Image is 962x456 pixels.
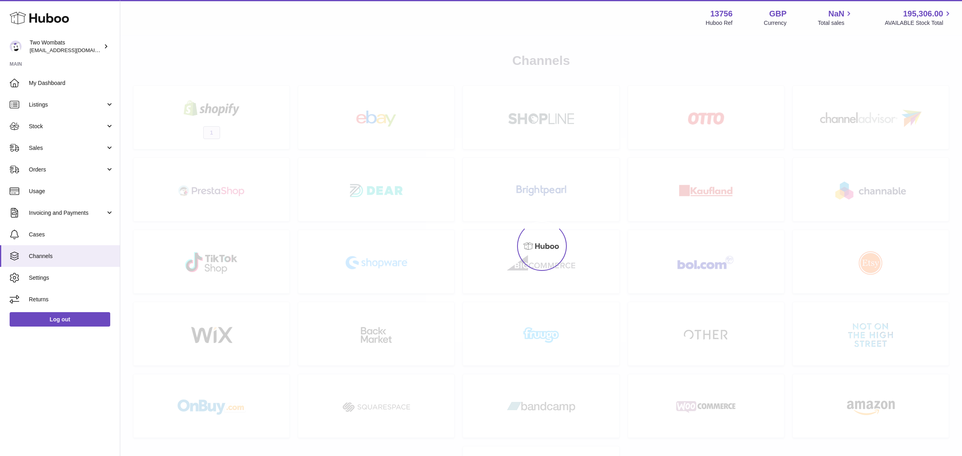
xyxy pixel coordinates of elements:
div: Huboo Ref [706,19,733,27]
span: Stock [29,123,105,130]
a: Log out [10,312,110,327]
span: Channels [29,252,114,260]
img: internalAdmin-13756@internal.huboo.com [10,40,22,52]
a: NaN Total sales [818,8,853,27]
span: Cases [29,231,114,238]
span: NaN [828,8,844,19]
div: Currency [764,19,787,27]
span: Invoicing and Payments [29,209,105,217]
span: 195,306.00 [903,8,943,19]
span: Usage [29,188,114,195]
span: Settings [29,274,114,282]
strong: GBP [769,8,786,19]
span: Returns [29,296,114,303]
span: Sales [29,144,105,152]
span: My Dashboard [29,79,114,87]
span: AVAILABLE Stock Total [885,19,952,27]
div: Two Wombats [30,39,102,54]
span: Orders [29,166,105,174]
a: 195,306.00 AVAILABLE Stock Total [885,8,952,27]
span: Total sales [818,19,853,27]
span: Listings [29,101,105,109]
span: [EMAIL_ADDRESS][DOMAIN_NAME] [30,47,118,53]
strong: 13756 [710,8,733,19]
